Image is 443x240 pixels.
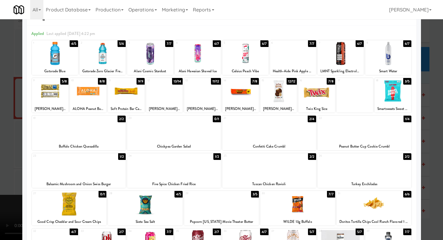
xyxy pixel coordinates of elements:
div: [PERSON_NAME]'s King Size [146,105,183,113]
div: [PERSON_NAME]'s Peanut Butter Cups [261,105,296,113]
div: 2/2 [118,116,125,122]
div: WILDE 13g Buffalo [260,218,335,226]
div: 22 [319,116,365,121]
div: 0/1 [213,116,221,122]
div: Alani Hawaiian Shaved Ice [176,67,220,75]
div: 1512/12[PERSON_NAME]'s Peanut Butter Cups [260,78,297,113]
div: Soft Protein Bar Caramel Choco, Barebells [109,105,143,113]
div: 1311/12[PERSON_NAME] Oreo Cups [184,78,221,113]
div: 108/8ALOHA Peanut Butter Choc Chip [70,78,106,113]
div: 2/7 [213,229,221,235]
div: 2 [81,40,103,45]
div: Balsamic Mushroom and Onion Swiss Burger [32,180,126,188]
div: 4 [176,40,198,45]
div: [PERSON_NAME] Oreo Cups [185,105,220,113]
div: 11 [109,78,126,83]
div: 7/7 [327,191,335,198]
div: Alani Hawaiian Shaved Ice [175,67,221,75]
div: 307/7WILDE 13g Buffalo [260,191,335,226]
div: 24 [128,153,174,158]
div: [PERSON_NAME] Protein Bar - Chocolate Chip Cookie Dough [32,105,68,113]
div: 33 [81,229,103,234]
div: 18 [376,78,393,83]
div: 37/7Alani Cosmic Stardust [127,40,173,75]
div: 167/8Twix King Size [298,78,335,113]
div: 56/7Celsius Peach Vibe [222,40,269,75]
div: 7 [319,40,341,45]
div: 25 [224,153,269,158]
div: [PERSON_NAME] Protein Bar - Chocolate Chip Cookie Dough [33,105,68,113]
div: 29 [185,191,222,196]
div: 4/7 [260,229,268,235]
div: 1/2 [213,153,221,160]
div: 147/8[PERSON_NAME] [PERSON_NAME] Size Peanut Butter Cup [222,78,259,113]
div: 231/2Balsamic Mushroom and Onion Swiss Burger [32,153,126,188]
div: 12 [147,78,165,83]
div: 5/8 [60,78,68,85]
div: [PERSON_NAME]'s King Size [147,105,182,113]
div: 11/12 [211,78,221,85]
div: 7/8 [327,78,335,85]
div: 17 [337,78,373,113]
div: 183/5Smartsweets Sweet Fish [375,78,411,113]
div: 46/7Alani Hawaiian Shaved Ice [175,40,221,75]
div: Buffalo Chicken Quesadilla [33,143,125,150]
div: 200/1Chickpea Garden Salad [127,116,221,150]
div: 262/2Turkey Enchiladas [318,153,411,188]
div: 9 [33,78,50,83]
div: 316/6Doritos Tortilla Chips Cool Ranch Flavored 1 3/4 Oz [337,191,411,226]
div: 7/7 [308,40,316,47]
div: 1/4 [404,116,411,122]
div: 17 [338,78,355,83]
div: Turkey Enchiladas [319,180,410,188]
div: Twix King Size [298,105,335,113]
div: Chickpea Garden Salad [127,143,221,150]
div: 76/7LMNT Sparkling Electrolyte Water Watermelon [318,40,364,75]
div: 252/2Tuscan Chicken Ravioli [222,153,316,188]
div: Smart Water [366,67,410,75]
div: 38 [319,229,341,234]
div: 8 [366,40,388,45]
div: 2/7 [118,229,125,235]
div: 25/6Gatorade Zero Glacier Freeze [80,40,126,75]
div: 6/7 [403,40,411,47]
div: Buffalo Chicken Quesadilla [32,143,126,150]
div: 9/9 [137,78,144,85]
div: 1/2 [118,153,125,160]
div: Peanut Butter Cup Cookie Crumbl [319,143,410,150]
div: 5 [224,40,246,45]
div: 16 [300,78,317,83]
div: ALOHA Peanut Butter Choc Chip [71,105,105,113]
span: Applied [31,31,44,36]
div: 212/4Confetti Cake Crumbl [222,116,316,150]
div: Popcorn [US_STATE] Movie Theater Butter [185,218,258,226]
div: 95/8[PERSON_NAME] Protein Bar - Chocolate Chip Cookie Dough [32,78,68,113]
div: 14/5Gatorade Blue [32,40,78,75]
div: 8/8 [98,78,106,85]
div: 270/1Good Crisp Cheddar and Sour Cream Chips [32,191,107,226]
div: 14 [224,78,241,83]
div: Five Spice Chicken Fried Rice [127,180,221,188]
div: 23 [33,153,79,158]
div: Smartsweets Sweet Fish [375,105,410,113]
div: 34 [128,229,150,234]
div: Twix King Size [299,105,334,113]
div: 32 [33,229,55,234]
div: Peanut Butter Cup Cookie Crumbl [318,143,411,150]
div: 6 [271,40,293,45]
div: 3/5 [403,78,411,85]
div: 5/7 [356,229,363,235]
div: 221/4Peanut Butter Cup Cookie Crumbl [318,116,411,150]
div: Good Crisp Cheddar and Sour Cream Chips [32,218,107,226]
div: 2/4 [308,116,316,122]
div: 67/7Health-Aide Pink Apple Kombucha [270,40,316,75]
div: 5/6 [118,40,125,47]
div: 293/5Popcorn [US_STATE] Movie Theater Butter [184,191,259,226]
div: Five Spice Chicken Fried Rice [128,180,220,188]
div: 7/7 [165,40,173,47]
div: 36 [224,229,246,234]
div: Confetti Cake Crumbl [222,143,316,150]
div: Chickpea Garden Salad [128,143,220,150]
div: 119/9Soft Protein Bar Caramel Choco, Barebells [108,78,144,113]
div: Gatorade Blue [32,67,78,75]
